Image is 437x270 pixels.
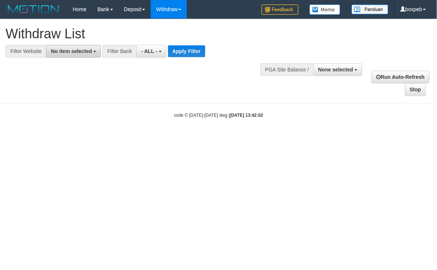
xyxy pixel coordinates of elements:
[318,67,353,73] span: None selected
[6,27,284,41] h1: Withdraw List
[405,83,426,96] a: Stop
[141,48,157,54] span: - ALL -
[46,45,101,57] button: No item selected
[174,113,263,118] small: code © [DATE]-[DATE] dwg |
[6,45,46,57] div: Filter Website
[168,45,205,57] button: Apply Filter
[136,45,166,57] button: - ALL -
[262,4,298,15] img: Feedback.jpg
[102,45,136,57] div: Filter Bank
[352,4,388,14] img: panduan.png
[310,4,340,15] img: Button%20Memo.svg
[230,113,263,118] strong: [DATE] 13:42:02
[371,71,429,83] a: Run Auto-Refresh
[260,63,313,76] div: PGA Site Balance /
[6,4,62,15] img: MOTION_logo.png
[51,48,92,54] span: No item selected
[314,63,363,76] button: None selected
